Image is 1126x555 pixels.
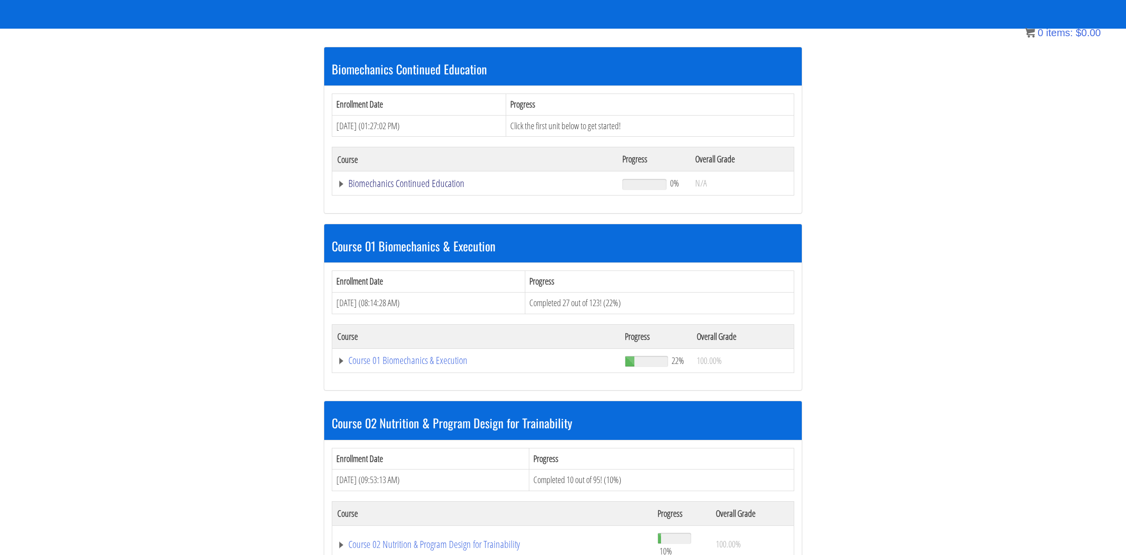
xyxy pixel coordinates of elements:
td: [DATE] (01:27:02 PM) [332,115,506,137]
td: N/A [690,171,794,196]
span: 0% [670,177,679,189]
th: Progress [652,501,711,525]
bdi: 0.00 [1076,27,1101,38]
td: 100.00% [692,348,794,373]
td: Completed 10 out of 95! (10%) [529,470,794,491]
h3: Course 02 Nutrition & Program Design for Trainability [332,416,794,429]
th: Progress [617,147,690,171]
th: Progress [620,324,692,348]
th: Course [332,501,652,525]
a: Biomechanics Continued Education [337,178,612,189]
td: [DATE] (08:14:28 AM) [332,292,525,314]
td: Completed 27 out of 123! (22%) [525,292,794,314]
th: Course [332,147,617,171]
span: items: [1046,27,1073,38]
span: 22% [672,355,684,366]
a: Course 01 Biomechanics & Execution [337,355,615,365]
th: Progress [529,448,794,470]
td: Click the first unit below to get started! [506,115,794,137]
th: Course [332,324,620,348]
span: 0 [1038,27,1043,38]
th: Overall Grade [711,501,794,525]
td: [DATE] (09:53:13 AM) [332,470,529,491]
th: Enrollment Date [332,271,525,293]
th: Progress [525,271,794,293]
th: Enrollment Date [332,448,529,470]
a: 0 items: $0.00 [1025,27,1101,38]
th: Progress [506,94,794,115]
a: Course 02 Nutrition & Program Design for Trainability [337,539,647,549]
h3: Biomechanics Continued Education [332,62,794,75]
th: Overall Grade [692,324,794,348]
h3: Course 01 Biomechanics & Execution [332,239,794,252]
th: Enrollment Date [332,94,506,115]
th: Overall Grade [690,147,794,171]
img: icon11.png [1025,28,1035,38]
span: $ [1076,27,1081,38]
